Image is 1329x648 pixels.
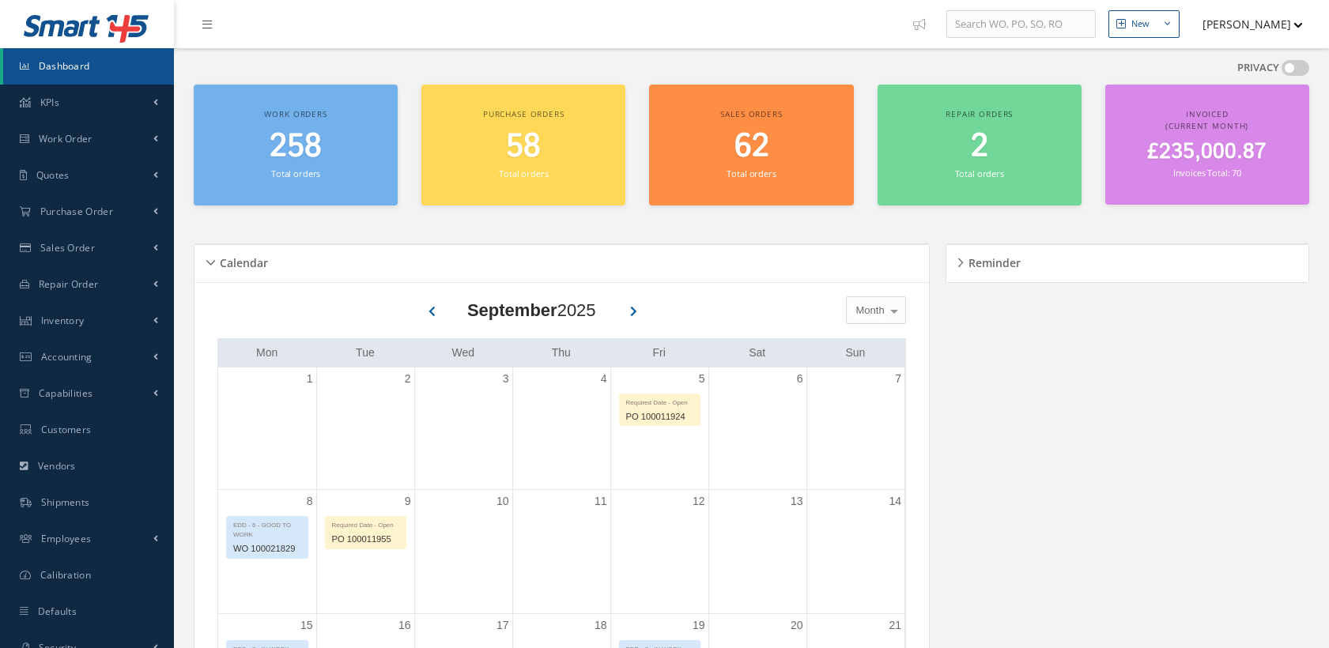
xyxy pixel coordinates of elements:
td: September 13, 2025 [708,489,806,614]
label: PRIVACY [1237,60,1279,76]
a: September 19, 2025 [689,614,708,637]
button: New [1108,10,1180,38]
span: KPIs [40,96,59,109]
a: Monday [253,343,281,363]
div: PO 100011924 [620,408,700,426]
td: September 3, 2025 [414,367,512,490]
td: September 14, 2025 [806,489,904,614]
span: Work orders [264,108,327,119]
span: Vendors [38,459,76,473]
div: WO 100021829 [227,540,308,558]
a: September 20, 2025 [787,614,806,637]
td: September 4, 2025 [512,367,610,490]
a: September 13, 2025 [787,490,806,513]
span: Capabilities [39,386,93,400]
a: Work orders 258 Total orders [194,85,398,205]
span: 258 [270,124,322,169]
span: Purchase orders [483,108,564,119]
div: Required Date - Open [326,517,406,530]
td: September 6, 2025 [708,367,806,490]
span: Shipments [41,495,90,509]
span: Employees [41,532,92,545]
span: 2 [971,124,988,169]
span: Work Order [39,132,93,145]
td: September 1, 2025 [218,367,316,490]
a: September 14, 2025 [885,490,904,513]
a: Dashboard [3,48,174,85]
a: September 5, 2025 [696,367,708,390]
div: New [1131,17,1150,31]
h5: Reminder [964,251,1021,270]
b: September [467,300,557,320]
a: September 9, 2025 [402,490,414,513]
a: September 17, 2025 [493,614,512,637]
td: September 10, 2025 [414,489,512,614]
a: September 3, 2025 [500,367,512,390]
input: Search WO, PO, SO, RO [946,10,1096,39]
td: September 8, 2025 [218,489,316,614]
a: September 4, 2025 [598,367,610,390]
a: Saturday [746,343,768,363]
h5: Calendar [215,251,268,270]
td: September 9, 2025 [316,489,414,614]
span: 62 [734,124,769,169]
div: PO 100011955 [326,530,406,548]
a: Tuesday [353,343,378,363]
a: September 16, 2025 [395,614,414,637]
span: Inventory [41,314,85,327]
a: September 12, 2025 [689,490,708,513]
div: EDD - 6 - GOOD TO WORK [227,517,308,540]
a: Thursday [549,343,574,363]
a: Repair orders 2 Total orders [878,85,1082,205]
a: September 11, 2025 [591,490,610,513]
span: (Current Month) [1165,120,1248,131]
a: September 15, 2025 [297,614,316,637]
span: Customers [41,423,92,436]
td: September 5, 2025 [610,367,708,490]
small: Total orders [499,168,548,179]
small: Total orders [727,168,776,179]
span: Sales Order [40,241,95,254]
a: September 10, 2025 [493,490,512,513]
small: Total orders [955,168,1004,179]
a: Wednesday [449,343,478,363]
small: Invoices Total: 70 [1173,167,1241,179]
div: 2025 [467,297,596,323]
td: September 7, 2025 [806,367,904,490]
span: Accounting [41,350,93,364]
span: Calibration [40,568,91,582]
span: Month [852,303,885,318]
a: September 8, 2025 [304,490,316,513]
td: September 2, 2025 [316,367,414,490]
span: Purchase Order [40,205,113,218]
a: Sales orders 62 Total orders [649,85,853,205]
span: £235,000.87 [1147,137,1267,168]
a: September 21, 2025 [885,614,904,637]
span: Dashboard [39,59,90,73]
button: [PERSON_NAME] [1187,9,1303,40]
a: September 18, 2025 [591,614,610,637]
small: Total orders [271,168,320,179]
span: 58 [506,124,541,169]
div: Required Date - Open [620,394,700,408]
a: September 2, 2025 [402,367,414,390]
span: Sales orders [720,108,782,119]
span: Defaults [38,605,77,618]
a: Purchase orders 58 Total orders [421,85,625,205]
a: Sunday [842,343,868,363]
a: September 6, 2025 [794,367,806,390]
td: September 11, 2025 [512,489,610,614]
td: September 12, 2025 [610,489,708,614]
span: Repair Order [39,277,99,291]
span: Invoiced [1186,108,1229,119]
a: Invoiced (Current Month) £235,000.87 Invoices Total: 70 [1105,85,1309,205]
a: September 1, 2025 [304,367,316,390]
a: September 7, 2025 [892,367,904,390]
span: Repair orders [946,108,1013,119]
span: Quotes [36,168,70,182]
a: Friday [650,343,669,363]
